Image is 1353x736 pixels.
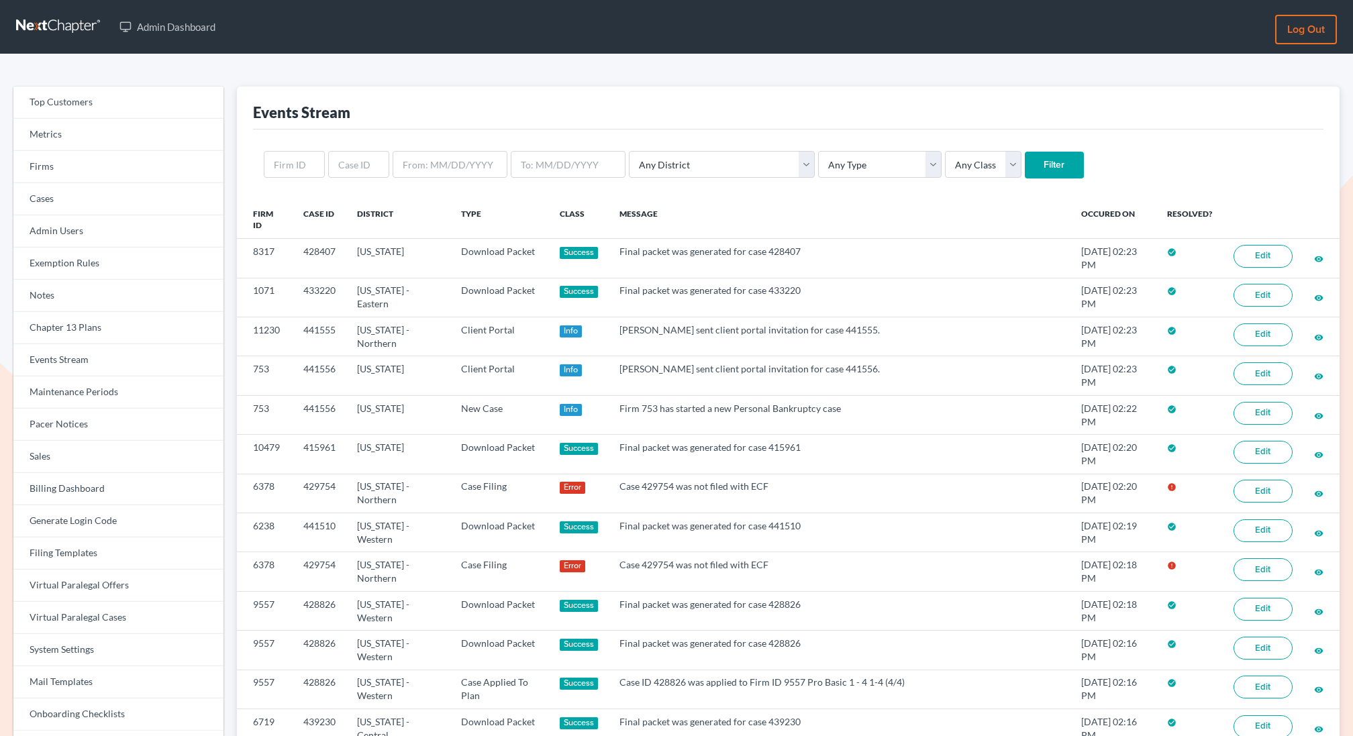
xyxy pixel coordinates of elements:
a: visibility [1314,331,1323,342]
div: Success [560,521,599,533]
td: Case Filing [450,474,549,513]
td: 1071 [237,278,293,317]
i: visibility [1314,685,1323,694]
a: Edit [1234,519,1293,542]
td: Final packet was generated for case 428826 [609,591,1070,630]
i: error [1167,482,1176,492]
i: error [1167,561,1176,570]
th: Firm ID [237,200,293,239]
td: 8317 [237,239,293,278]
td: [DATE] 02:16 PM [1070,631,1156,670]
a: visibility [1314,409,1323,421]
i: visibility [1314,372,1323,381]
a: visibility [1314,448,1323,460]
input: From: MM/DD/YYYY [393,151,507,178]
td: Client Portal [450,356,549,395]
td: [DATE] 02:23 PM [1070,239,1156,278]
i: check_circle [1167,443,1176,453]
td: 428826 [293,670,346,708]
input: Filter [1025,152,1084,178]
a: Metrics [13,119,223,151]
i: check_circle [1167,405,1176,414]
td: Case Filing [450,552,549,591]
td: 11230 [237,317,293,356]
td: Client Portal [450,317,549,356]
i: visibility [1314,450,1323,460]
a: visibility [1314,605,1323,617]
a: Exemption Rules [13,248,223,280]
a: Virtual Paralegal Offers [13,570,223,602]
i: check_circle [1167,600,1176,610]
a: Generate Login Code [13,505,223,537]
td: Final packet was generated for case 433220 [609,278,1070,317]
a: Billing Dashboard [13,473,223,505]
a: Edit [1234,323,1293,346]
td: Case ID 428826 was applied to Firm ID 9557 Pro Basic 1 - 4 1-4 (4/4) [609,670,1070,708]
a: Edit [1234,245,1293,268]
td: [DATE] 02:23 PM [1070,317,1156,356]
i: visibility [1314,411,1323,421]
a: Mail Templates [13,666,223,698]
i: check_circle [1167,678,1176,688]
td: Download Packet [450,435,549,474]
td: 441556 [293,356,346,395]
a: Edit [1234,637,1293,660]
th: Resolved? [1156,200,1223,239]
td: [DATE] 02:19 PM [1070,513,1156,552]
td: [US_STATE] - Western [346,591,450,630]
a: Events Stream [13,344,223,376]
th: Occured On [1070,200,1156,239]
td: [US_STATE] - Northern [346,317,450,356]
div: Error [560,560,586,572]
i: check_circle [1167,365,1176,374]
i: visibility [1314,607,1323,617]
div: Success [560,600,599,612]
i: visibility [1314,293,1323,303]
a: Virtual Paralegal Cases [13,602,223,634]
div: Success [560,717,599,729]
a: Onboarding Checklists [13,698,223,731]
i: check_circle [1167,639,1176,649]
td: 441556 [293,395,346,434]
th: Case ID [293,200,346,239]
a: Edit [1234,362,1293,385]
td: [US_STATE] - Western [346,670,450,708]
td: 9557 [237,591,293,630]
div: Info [560,404,583,416]
td: Download Packet [450,513,549,552]
div: Success [560,247,599,259]
a: System Settings [13,634,223,666]
div: Success [560,639,599,651]
td: 415961 [293,435,346,474]
td: Final packet was generated for case 428826 [609,631,1070,670]
a: Edit [1234,441,1293,464]
td: [US_STATE] [346,435,450,474]
td: 441555 [293,317,346,356]
a: Edit [1234,480,1293,503]
td: 428826 [293,631,346,670]
td: Download Packet [450,591,549,630]
td: [US_STATE] [346,356,450,395]
td: New Case [450,395,549,434]
td: Download Packet [450,631,549,670]
div: Success [560,678,599,690]
td: [DATE] 02:20 PM [1070,435,1156,474]
td: [US_STATE] - Northern [346,552,450,591]
td: [DATE] 02:18 PM [1070,552,1156,591]
td: 6238 [237,513,293,552]
a: visibility [1314,487,1323,498]
i: visibility [1314,529,1323,538]
a: Firms [13,151,223,183]
a: visibility [1314,723,1323,734]
a: Pacer Notices [13,409,223,441]
th: Type [450,200,549,239]
td: 429754 [293,474,346,513]
a: Edit [1234,676,1293,698]
td: [DATE] 02:22 PM [1070,395,1156,434]
td: [PERSON_NAME] sent client portal invitation for case 441556. [609,356,1070,395]
a: Top Customers [13,87,223,119]
td: [US_STATE] - Eastern [346,278,450,317]
i: visibility [1314,254,1323,264]
td: 753 [237,356,293,395]
td: [US_STATE] [346,239,450,278]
